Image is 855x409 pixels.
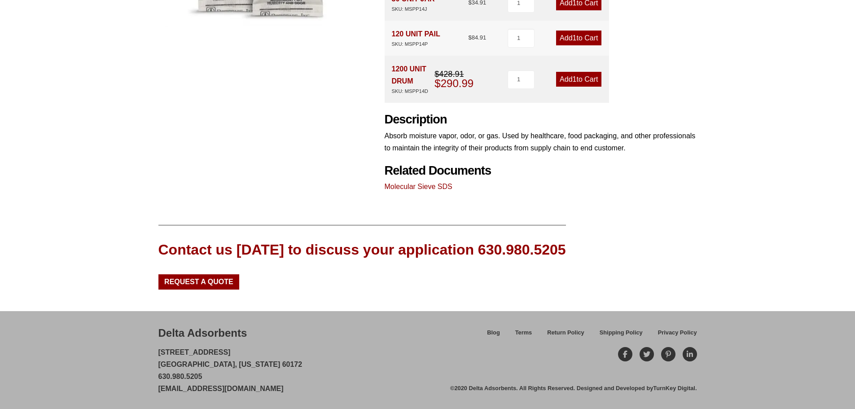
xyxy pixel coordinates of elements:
[392,28,440,48] div: 120 UNIT PAIL
[385,183,452,190] a: Molecular Sieve SDS
[385,130,697,154] p: Absorb moisture vapor, odor, or gas. Used by healthcare, food packaging, and other professionals ...
[508,328,539,343] a: Terms
[392,63,435,96] div: 1200 UNIT DRUM
[650,328,697,343] a: Privacy Policy
[392,87,435,96] div: SKU: MSPP14D
[539,328,592,343] a: Return Policy
[556,31,601,45] a: Add1to Cart
[658,330,697,336] span: Privacy Policy
[392,5,435,13] div: SKU: MSPP14J
[158,240,566,260] div: Contact us [DATE] to discuss your application 630.980.5205
[434,77,440,89] span: $
[385,112,697,127] h2: Description
[515,330,532,336] span: Terms
[434,77,474,89] bdi: 290.99
[600,330,643,336] span: Shipping Policy
[573,34,577,42] span: 1
[468,34,486,41] bdi: 84.91
[487,330,500,336] span: Blog
[158,346,303,395] p: [STREET_ADDRESS] [GEOGRAPHIC_DATA], [US_STATE] 60172 630.980.5205
[164,278,233,286] span: Request a Quote
[450,384,697,392] div: ©2020 Delta Adsorbents. All Rights Reserved. Designed and Developed by .
[556,72,601,87] a: Add1to Cart
[434,70,464,79] bdi: 428.91
[547,330,584,336] span: Return Policy
[573,75,577,83] span: 1
[158,274,240,290] a: Request a Quote
[434,70,439,79] span: $
[158,385,284,392] a: [EMAIL_ADDRESS][DOMAIN_NAME]
[468,34,471,41] span: $
[479,328,507,343] a: Blog
[392,40,440,48] div: SKU: MSPP14P
[653,385,695,391] a: TurnKey Digital
[158,325,247,341] div: Delta Adsorbents
[592,328,650,343] a: Shipping Policy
